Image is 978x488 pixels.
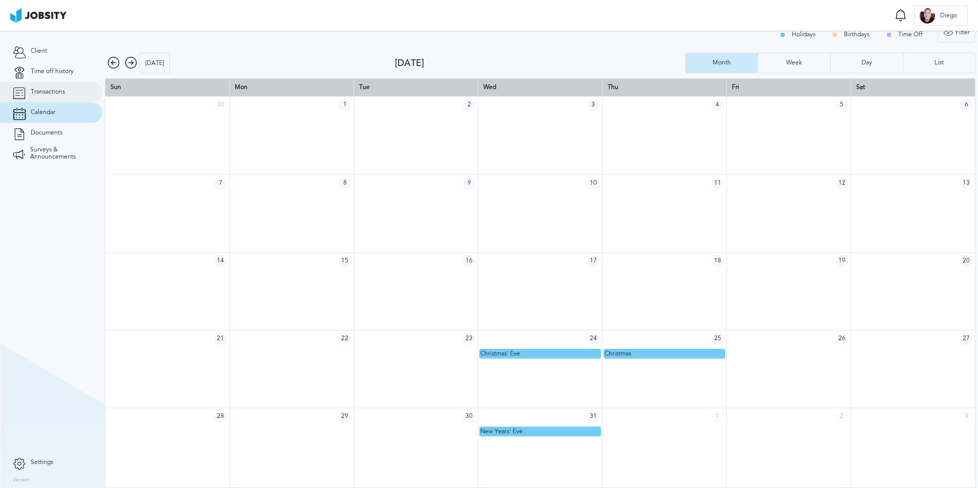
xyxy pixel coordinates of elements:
div: [DATE] [395,58,685,69]
span: 1 [339,99,351,112]
span: 23 [463,333,475,345]
span: 17 [587,255,599,268]
span: 28 [214,411,227,423]
span: Client [31,48,47,55]
span: 2 [463,99,475,112]
span: 19 [836,255,848,268]
div: Week [781,59,807,66]
span: Sat [856,83,865,91]
span: 13 [960,178,972,190]
span: 9 [463,178,475,190]
span: Settings [31,459,53,466]
button: List [903,53,975,73]
span: Thu [608,83,618,91]
button: Filter [938,22,975,42]
span: 21 [214,333,227,345]
span: 29 [339,411,351,423]
span: 5 [836,99,848,112]
span: Surveys & Announcements [30,146,90,161]
span: 6 [960,99,972,112]
span: Sun [110,83,121,91]
span: 1 [712,411,724,423]
span: 15 [339,255,351,268]
span: 8 [339,178,351,190]
span: Christmas [605,350,631,357]
span: 30 [214,99,227,112]
div: List [929,59,949,66]
span: Mon [235,83,248,91]
span: 2 [836,411,848,423]
span: Fri [732,83,739,91]
span: Documents [31,129,62,137]
button: DDiego [914,5,968,26]
button: Month [685,53,758,73]
span: 11 [712,178,724,190]
span: New Years' Eve [480,428,523,435]
button: Week [758,53,830,73]
span: 31 [587,411,599,423]
span: 4 [712,99,724,112]
span: Transactions [31,88,65,96]
span: 3 [960,411,972,423]
span: 25 [712,333,724,345]
span: Tue [359,83,370,91]
span: 20 [960,255,972,268]
span: Christmas' Eve [480,350,520,357]
span: Time off history [31,68,74,75]
label: Version: [13,477,32,483]
span: 22 [339,333,351,345]
span: 24 [587,333,599,345]
span: 16 [463,255,475,268]
span: 30 [463,411,475,423]
span: 3 [587,99,599,112]
button: Day [830,53,903,73]
span: 26 [836,333,848,345]
span: Wed [483,83,496,91]
img: ab4bad089aa723f57921c736e9817d99.png [10,8,66,23]
span: Diego [935,12,962,19]
div: [DATE] [140,53,169,74]
span: 7 [214,178,227,190]
span: 14 [214,255,227,268]
span: 18 [712,255,724,268]
span: 27 [960,333,972,345]
span: 12 [836,178,848,190]
div: D [920,8,935,24]
span: 10 [587,178,599,190]
button: [DATE] [140,53,170,73]
div: Day [856,59,877,66]
div: Month [707,59,736,66]
div: Filter [939,23,975,43]
span: Calendar [31,109,55,116]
